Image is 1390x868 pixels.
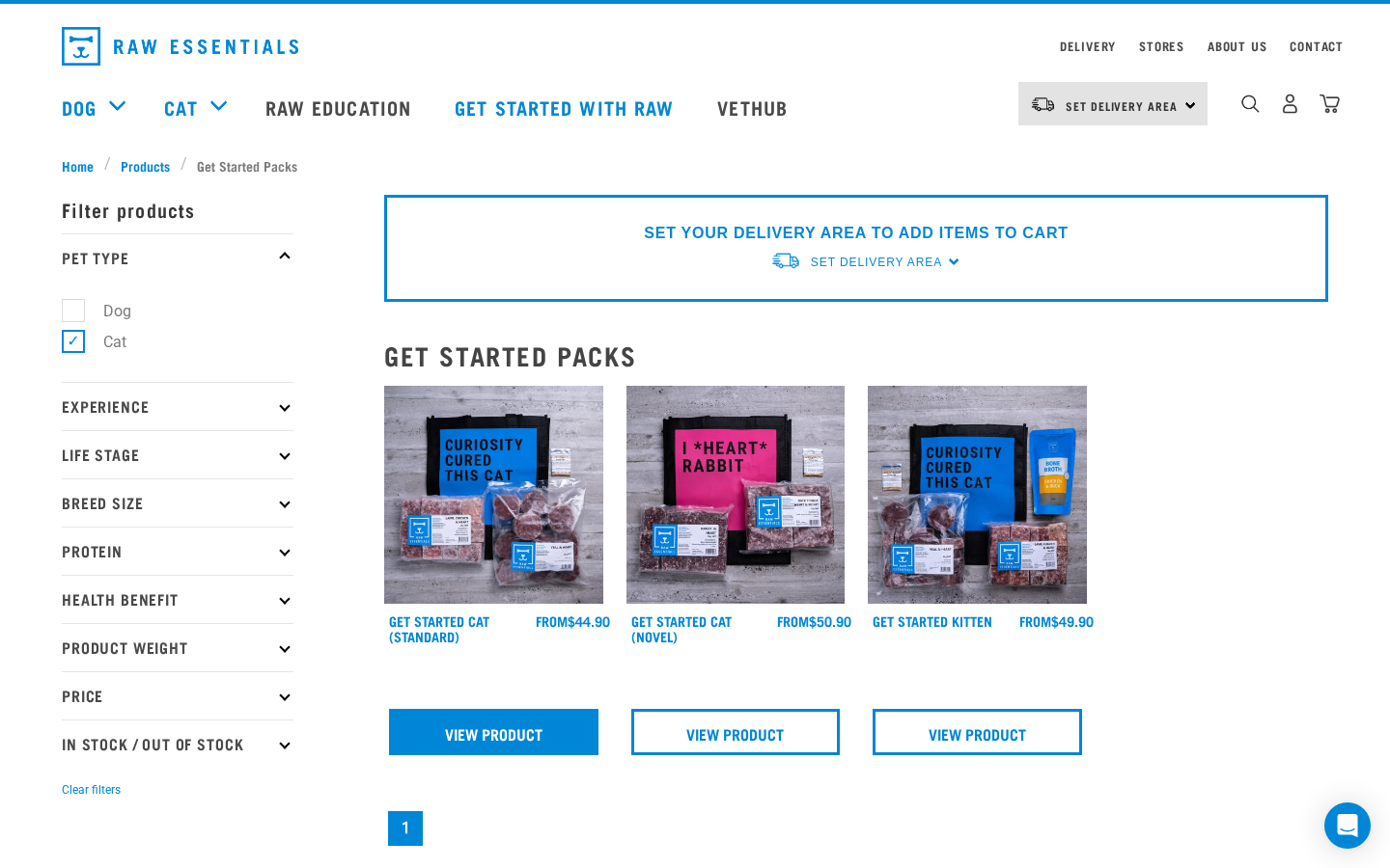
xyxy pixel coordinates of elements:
[1208,42,1266,49] a: About Us
[384,386,603,605] img: Assortment Of Raw Essential Products For Cats Including, Blue And Black Tote Bag With "Curiosity ...
[777,617,809,624] span: FROM
[389,709,598,755] a: View Product
[62,575,293,623] p: Health Benefit
[873,617,992,624] a: Get Started Kitten
[698,68,812,146] a: Vethub
[62,430,293,478] p: Life Stage
[1324,802,1371,849] div: Open Intercom Messenger
[384,807,1328,850] nav: pagination
[631,617,732,639] a: Get Started Cat (Novel)
[121,155,170,176] span: Products
[536,613,610,629] div: $44.90
[62,382,293,430] p: Experience
[1030,95,1056,113] img: van-moving.png
[62,27,298,66] img: Raw Essentials Logo
[62,719,293,768] p: In Stock / Out Of Stock
[164,93,197,122] a: Cat
[1280,94,1300,114] img: user.png
[62,93,97,122] a: Dog
[1139,42,1184,49] a: Stores
[62,478,293,527] p: Breed Size
[1241,95,1260,113] img: home-icon-1@2x.png
[62,233,293,282] p: Pet Type
[868,386,1087,605] img: NSP Kitten Update
[246,68,435,146] a: Raw Education
[62,155,104,176] a: Home
[388,811,423,846] a: Page 1
[1060,42,1116,49] a: Delivery
[1290,42,1344,49] a: Contact
[873,709,1082,755] a: View Product
[72,330,134,354] label: Cat
[62,155,1328,176] nav: breadcrumbs
[62,185,293,233] p: Filter products
[1019,617,1051,624] span: FROM
[631,709,841,755] a: View Product
[435,68,698,146] a: Get started with Raw
[46,19,1344,73] nav: dropdown navigation
[536,617,568,624] span: FROM
[62,623,293,671] p: Product Weight
[62,527,293,575] p: Protein
[384,340,1328,370] h2: Get Started Packs
[62,671,293,719] p: Price
[811,256,942,269] span: Set Delivery Area
[777,613,851,629] div: $50.90
[644,222,1068,245] p: SET YOUR DELIVERY AREA TO ADD ITEMS TO CART
[389,617,489,639] a: Get Started Cat (Standard)
[62,781,121,799] button: Clear filters
[626,386,846,605] img: Assortment Of Raw Essential Products For Cats Including, Pink And Black Tote Bag With "I *Heart* ...
[1066,102,1178,109] span: Set Delivery Area
[62,155,94,176] span: Home
[72,299,139,323] label: Dog
[1019,613,1094,629] div: $49.90
[1320,94,1340,114] img: home-icon@2x.png
[770,251,801,271] img: van-moving.png
[111,155,181,176] a: Products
